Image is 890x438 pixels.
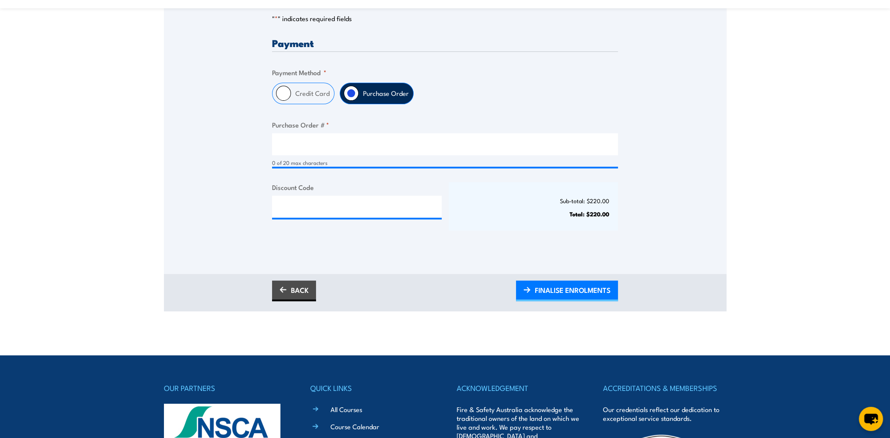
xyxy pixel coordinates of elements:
legend: Payment Method [272,67,327,77]
button: chat-button [859,407,883,431]
span: FINALISE ENROLMENTS [535,278,610,302]
h4: ACKNOWLEDGEMENT [457,382,580,394]
a: Course Calendar [331,422,379,431]
h4: ACCREDITATIONS & MEMBERSHIPS [603,382,726,394]
h4: OUR PARTNERS [164,382,287,394]
p: " " indicates required fields [272,14,618,23]
label: Credit Card [291,83,334,104]
h3: Payment [272,38,618,48]
p: Our credentials reflect our dedication to exceptional service standards. [603,405,726,423]
h4: QUICK LINKS [310,382,433,394]
a: All Courses [331,405,362,414]
p: Sub-total: $220.00 [458,197,610,204]
label: Discount Code [272,182,442,192]
a: BACK [272,281,316,301]
a: FINALISE ENROLMENTS [516,281,618,301]
label: Purchase Order # [272,120,618,130]
label: Purchase Order [359,83,413,104]
div: 0 of 20 max characters [272,159,618,167]
strong: Total: $220.00 [570,209,609,218]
